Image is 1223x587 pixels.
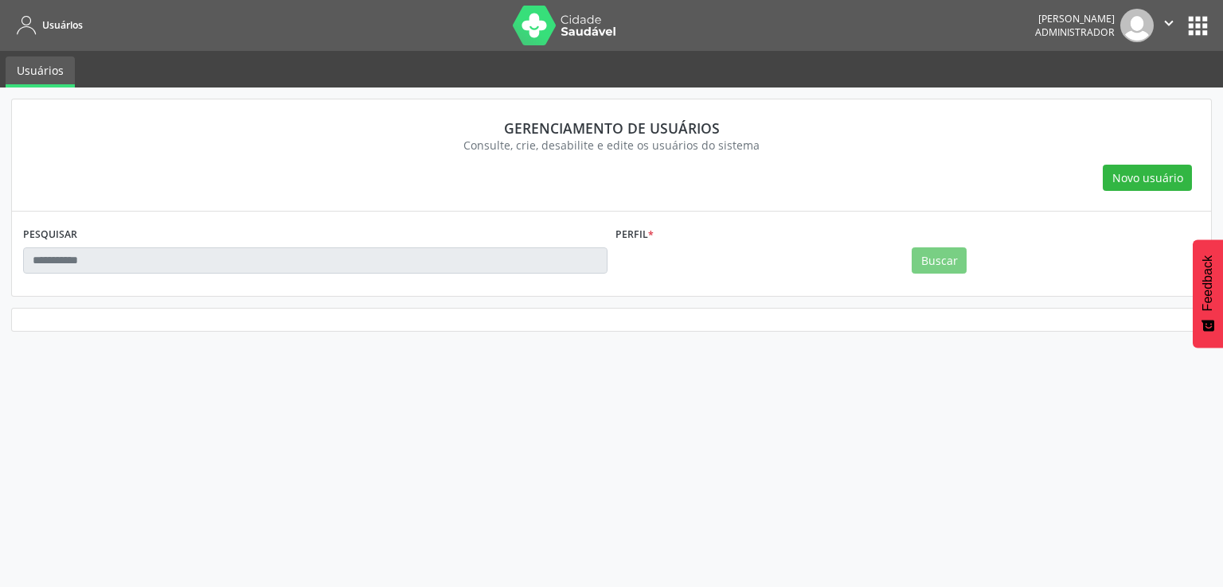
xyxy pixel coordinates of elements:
div: Consulte, crie, desabilite e edite os usuários do sistema [34,137,1189,154]
button: Buscar [912,247,967,274]
span: Administrador [1035,25,1115,39]
img: img [1120,9,1154,42]
label: PESQUISAR [23,223,77,247]
a: Usuários [11,12,83,38]
button: Novo usuário [1103,165,1192,192]
div: [PERSON_NAME] [1035,12,1115,25]
button:  [1154,9,1184,42]
span: Novo usuário [1112,169,1183,186]
div: Gerenciamento de usuários [34,119,1189,137]
a: Usuários [6,56,75,87]
button: Feedback - Mostrar pesquisa [1193,239,1223,348]
i:  [1160,14,1178,32]
label: Perfil [615,223,654,247]
span: Feedback [1201,255,1215,311]
button: apps [1184,12,1212,40]
span: Usuários [42,18,83,32]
